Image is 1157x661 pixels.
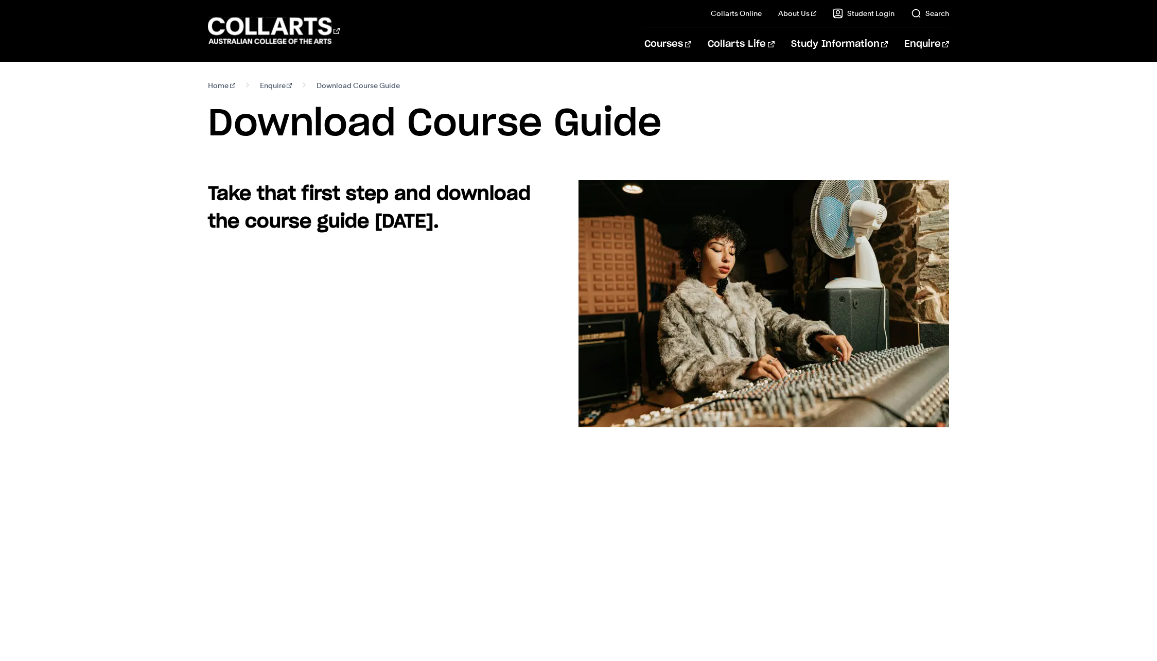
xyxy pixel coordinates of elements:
[833,8,895,19] a: Student Login
[644,27,691,61] a: Courses
[708,27,774,61] a: Collarts Life
[260,78,292,93] a: Enquire
[208,78,235,93] a: Home
[208,101,949,147] h1: Download Course Guide
[778,8,816,19] a: About Us
[711,8,762,19] a: Collarts Online
[904,27,949,61] a: Enquire
[317,78,400,93] span: Download Course Guide
[791,27,888,61] a: Study Information
[208,185,531,231] strong: Take that first step and download the course guide [DATE].
[208,16,340,45] div: Go to homepage
[911,8,949,19] a: Search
